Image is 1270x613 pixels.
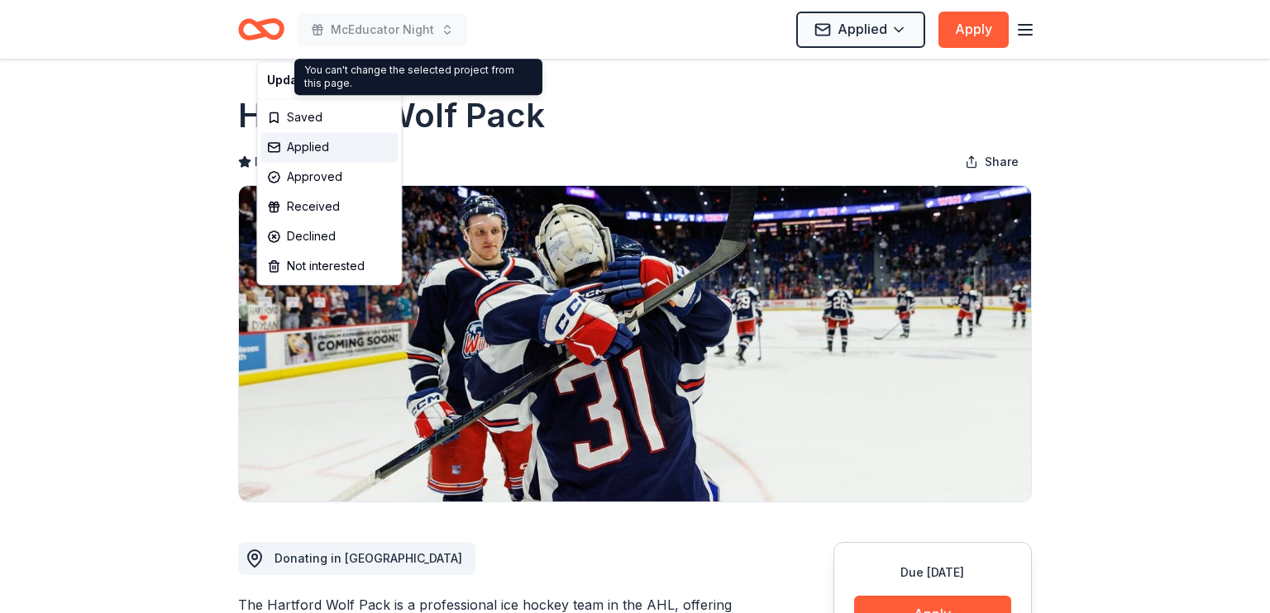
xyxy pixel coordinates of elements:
[260,132,398,162] div: Applied
[260,65,398,95] div: Update status...
[260,251,398,281] div: Not interested
[260,162,398,192] div: Approved
[260,192,398,221] div: Received
[260,102,398,132] div: Saved
[331,20,434,40] span: McEducator Night
[260,221,398,251] div: Declined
